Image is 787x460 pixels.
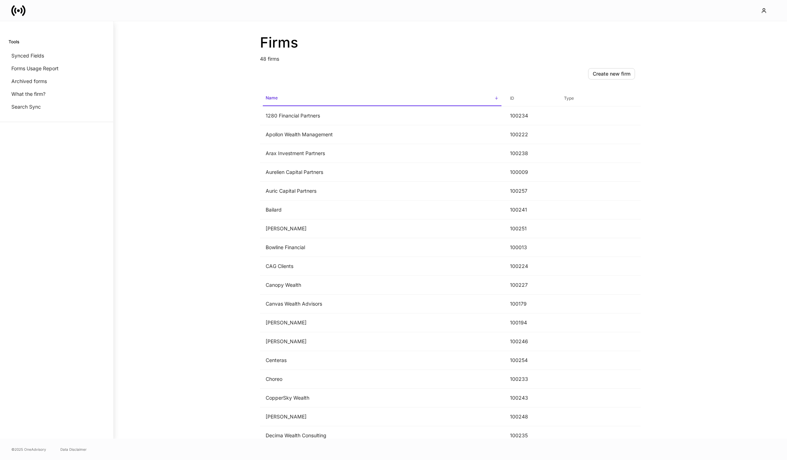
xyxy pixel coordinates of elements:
td: 100243 [504,389,558,407]
span: Name [263,91,501,106]
td: Aurelien Capital Partners [260,163,504,182]
td: Auric Capital Partners [260,182,504,201]
td: Bailard [260,201,504,219]
td: 100224 [504,257,558,276]
td: [PERSON_NAME] [260,219,504,238]
a: Data Disclaimer [60,447,87,452]
td: 100257 [504,182,558,201]
p: Synced Fields [11,52,44,59]
td: 100179 [504,295,558,313]
td: Bowline Financial [260,238,504,257]
td: 100227 [504,276,558,295]
td: 100246 [504,332,558,351]
td: [PERSON_NAME] [260,313,504,332]
span: © 2025 OneAdvisory [11,447,46,452]
p: 48 firms [260,51,641,62]
td: 100194 [504,313,558,332]
a: Forms Usage Report [9,62,105,75]
p: Search Sync [11,103,41,110]
td: CAG Clients [260,257,504,276]
td: [PERSON_NAME] [260,407,504,426]
td: 100013 [504,238,558,257]
h6: Tools [9,38,19,45]
td: Apollon Wealth Management [260,125,504,144]
a: Search Sync [9,100,105,113]
span: Type [561,91,638,106]
button: Create new firm [588,68,635,80]
td: Arax Investment Partners [260,144,504,163]
td: 100238 [504,144,558,163]
td: 100233 [504,370,558,389]
td: 100009 [504,163,558,182]
td: 100235 [504,426,558,445]
td: 100254 [504,351,558,370]
p: What the firm? [11,91,45,98]
div: Create new firm [593,70,630,77]
td: 100241 [504,201,558,219]
td: 100222 [504,125,558,144]
td: Canopy Wealth [260,276,504,295]
a: Synced Fields [9,49,105,62]
a: Archived forms [9,75,105,88]
h2: Firms [260,34,641,51]
td: 1280 Financial Partners [260,106,504,125]
td: 100251 [504,219,558,238]
td: Choreo [260,370,504,389]
p: Forms Usage Report [11,65,59,72]
span: ID [507,91,555,106]
h6: Name [266,94,278,101]
p: Archived forms [11,78,47,85]
h6: ID [510,95,514,102]
td: 100248 [504,407,558,426]
td: CopperSky Wealth [260,389,504,407]
a: What the firm? [9,88,105,100]
td: Decima Wealth Consulting [260,426,504,445]
h6: Type [564,95,574,102]
td: Centeras [260,351,504,370]
td: Canvas Wealth Advisors [260,295,504,313]
td: [PERSON_NAME] [260,332,504,351]
td: 100234 [504,106,558,125]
